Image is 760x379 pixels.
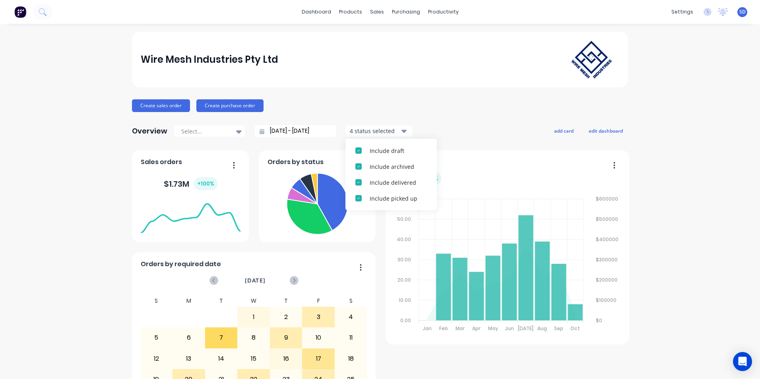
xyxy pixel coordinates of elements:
div: Include picked up [370,194,427,203]
tspan: $300000 [596,256,618,263]
img: Factory [14,6,26,18]
div: 4 status selected [350,127,400,135]
tspan: 30.00 [397,256,411,263]
tspan: Aug [538,325,547,332]
div: 4 [335,307,367,327]
div: Wire Mesh Industries Pty Ltd [141,52,278,68]
tspan: $400000 [596,236,618,243]
div: purchasing [388,6,424,18]
div: sales [366,6,388,18]
tspan: $200000 [596,277,618,283]
div: 14 [206,349,237,369]
div: 3 [302,307,334,327]
div: 10 [302,328,334,348]
div: M [173,295,205,307]
tspan: Mar [455,325,464,332]
div: 16 [270,349,302,369]
div: 13 [173,349,205,369]
tspan: $100000 [596,297,617,304]
div: T [270,295,302,307]
tspan: $600000 [596,195,618,202]
div: products [335,6,366,18]
div: T [205,295,238,307]
tspan: Sep [554,325,564,332]
tspan: 20.00 [397,277,411,283]
div: Overview [132,123,167,139]
div: 11 [335,328,367,348]
div: 18 [335,349,367,369]
img: Wire Mesh Industries Pty Ltd [564,33,619,86]
tspan: $0 [596,317,602,324]
div: Open Intercom Messenger [733,352,752,371]
tspan: Apr [472,325,481,332]
div: Include draft [370,147,427,155]
div: 2 [270,307,302,327]
tspan: 50.00 [397,216,411,222]
div: 17 [302,349,334,369]
tspan: Feb [439,325,448,332]
tspan: Jun [505,325,514,332]
tspan: 10.00 [398,297,411,304]
div: 8 [238,328,269,348]
div: S [335,295,367,307]
div: 7 [206,328,237,348]
tspan: May [488,325,498,332]
div: F [302,295,335,307]
tspan: Jan [422,325,431,332]
div: settings [667,6,697,18]
div: 1 [238,307,269,327]
button: Create purchase order [196,99,264,112]
div: + 100 % [194,177,217,190]
div: 15 [238,349,269,369]
div: $ 1.73M [164,177,217,190]
button: Create sales order [132,99,190,112]
span: Sales orders [141,157,182,167]
tspan: 40.00 [396,236,411,243]
div: Include delivered [370,178,427,187]
tspan: 0.00 [400,317,411,324]
div: Include archived [370,162,427,171]
div: 6 [173,328,205,348]
div: 5 [141,328,173,348]
span: SD [739,8,746,15]
div: 9 [270,328,302,348]
a: dashboard [298,6,335,18]
div: productivity [424,6,463,18]
button: add card [549,126,579,136]
div: S [140,295,173,307]
tspan: Oct [571,325,580,332]
button: 4 status selected [345,125,413,137]
span: [DATE] [245,276,266,285]
tspan: $500000 [596,216,618,222]
div: 12 [141,349,173,369]
div: W [237,295,270,307]
tspan: [DATE] [518,325,534,332]
button: edit dashboard [584,126,628,136]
